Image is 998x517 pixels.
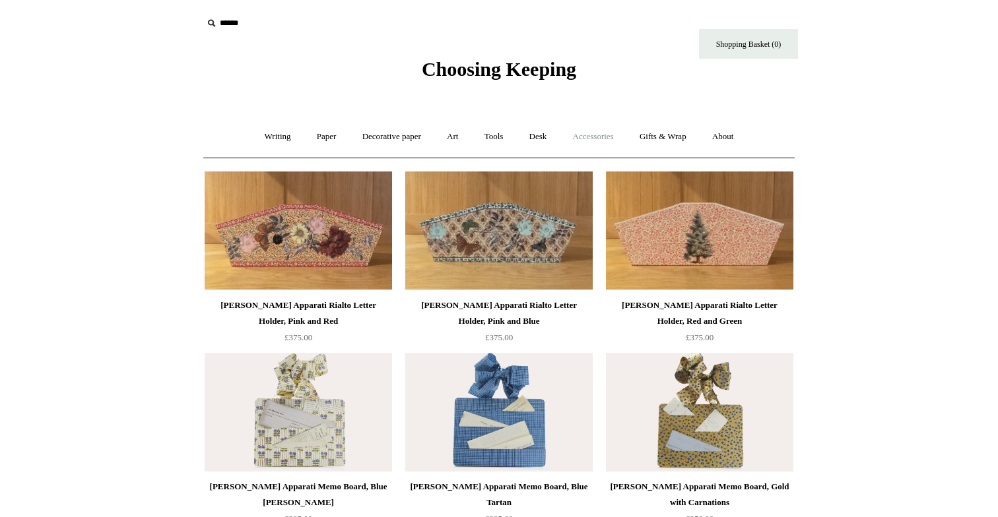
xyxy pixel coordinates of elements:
a: Scanlon Apparati Memo Board, Blue Berry Scanlon Apparati Memo Board, Blue Berry [205,353,392,471]
div: [PERSON_NAME] Apparati Rialto Letter Holder, Red and Green [609,297,790,329]
img: Scanlon Apparati Rialto Letter Holder, Red and Green [606,171,793,290]
a: [PERSON_NAME] Apparati Rialto Letter Holder, Red and Green £375.00 [606,297,793,351]
a: Scanlon Apparati Memo Board, Gold with Carnations Scanlon Apparati Memo Board, Gold with Carnations [606,353,793,471]
span: £375.00 [686,332,714,342]
a: Decorative paper [350,119,433,154]
span: Choosing Keeping [422,58,576,80]
span: £375.00 [485,332,513,342]
a: Desk [517,119,559,154]
div: [PERSON_NAME] Apparati Memo Board, Blue [PERSON_NAME] [208,479,389,510]
a: Scanlon Apparati Rialto Letter Holder, Pink and Red Scanlon Apparati Rialto Letter Holder, Pink a... [205,171,392,290]
a: Scanlon Apparati Rialto Letter Holder, Pink and Blue Scanlon Apparati Rialto Letter Holder, Pink ... [405,171,593,290]
img: Scanlon Apparati Memo Board, Blue Berry [205,353,392,471]
a: About [700,119,746,154]
a: [PERSON_NAME] Apparati Rialto Letter Holder, Pink and Red £375.00 [205,297,392,351]
a: Gifts & Wrap [628,119,698,154]
a: Accessories [561,119,626,154]
img: Scanlon Apparati Memo Board, Blue Tartan [405,353,593,471]
img: Scanlon Apparati Rialto Letter Holder, Pink and Red [205,171,392,290]
img: Scanlon Apparati Rialto Letter Holder, Pink and Blue [405,171,593,290]
div: [PERSON_NAME] Apparati Rialto Letter Holder, Pink and Red [208,297,389,329]
a: Art [435,119,470,154]
div: [PERSON_NAME] Apparati Rialto Letter Holder, Pink and Blue [409,297,589,329]
a: Choosing Keeping [422,69,576,78]
a: Shopping Basket (0) [699,29,798,59]
a: Writing [253,119,303,154]
div: [PERSON_NAME] Apparati Memo Board, Gold with Carnations [609,479,790,510]
div: [PERSON_NAME] Apparati Memo Board, Blue Tartan [409,479,589,510]
a: Paper [305,119,349,154]
a: Scanlon Apparati Rialto Letter Holder, Red and Green Scanlon Apparati Rialto Letter Holder, Red a... [606,171,793,290]
img: Scanlon Apparati Memo Board, Gold with Carnations [606,353,793,471]
a: Scanlon Apparati Memo Board, Blue Tartan Scanlon Apparati Memo Board, Blue Tartan [405,353,593,471]
a: Tools [473,119,516,154]
span: £375.00 [284,332,312,342]
a: [PERSON_NAME] Apparati Rialto Letter Holder, Pink and Blue £375.00 [405,297,593,351]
